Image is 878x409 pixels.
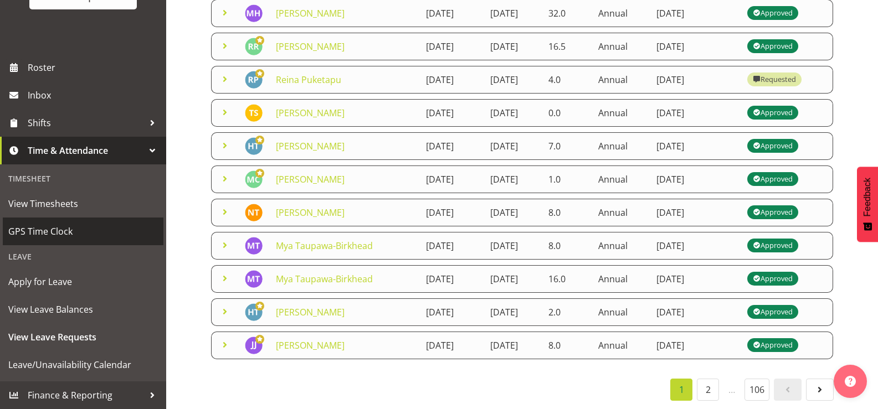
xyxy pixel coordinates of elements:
[419,132,484,160] td: [DATE]
[245,303,263,321] img: helena-tomlin701.jpg
[862,178,872,216] span: Feedback
[245,38,263,55] img: ruth-robertson-taylor722.jpg
[419,165,484,193] td: [DATE]
[542,298,592,326] td: 2.0
[542,232,592,260] td: 8.0
[650,199,741,226] td: [DATE]
[276,339,345,351] a: [PERSON_NAME]
[857,167,878,242] button: Feedback - Show survey
[8,356,158,373] span: Leave/Unavailability Calendar
[419,66,484,94] td: [DATE]
[484,332,541,359] td: [DATE]
[542,33,592,60] td: 16.5
[753,272,793,286] div: Approved
[419,199,484,226] td: [DATE]
[542,132,592,160] td: 7.0
[542,165,592,193] td: 1.0
[3,296,163,323] a: View Leave Balances
[592,332,650,359] td: Annual
[650,66,741,94] td: [DATE]
[8,273,158,290] span: Apply for Leave
[484,99,541,127] td: [DATE]
[484,132,541,160] td: [DATE]
[419,99,484,127] td: [DATE]
[542,332,592,359] td: 8.0
[650,332,741,359] td: [DATE]
[484,199,541,226] td: [DATE]
[484,33,541,60] td: [DATE]
[3,245,163,268] div: Leave
[753,40,793,53] div: Approved
[592,165,650,193] td: Annual
[245,104,263,122] img: tamara-straker11292.jpg
[8,223,158,240] span: GPS Time Clock
[592,199,650,226] td: Annual
[650,232,741,260] td: [DATE]
[484,298,541,326] td: [DATE]
[276,240,373,252] a: Mya Taupawa-Birkhead
[592,232,650,260] td: Annual
[276,140,345,152] a: [PERSON_NAME]
[542,66,592,94] td: 4.0
[753,239,793,252] div: Approved
[753,173,793,186] div: Approved
[245,204,263,221] img: nicole-thomson8388.jpg
[3,323,163,351] a: View Leave Requests
[28,59,161,76] span: Roster
[484,232,541,260] td: [DATE]
[28,87,161,103] span: Inbox
[592,33,650,60] td: Annual
[276,173,345,185] a: [PERSON_NAME]
[3,190,163,218] a: View Timesheets
[592,298,650,326] td: Annual
[484,66,541,94] td: [DATE]
[276,107,345,119] a: [PERSON_NAME]
[650,165,741,193] td: [DATE]
[245,137,263,155] img: helena-tomlin701.jpg
[650,298,741,326] td: [DATE]
[8,301,158,318] span: View Leave Balances
[592,132,650,160] td: Annual
[592,99,650,127] td: Annual
[8,329,158,345] span: View Leave Requests
[28,142,144,159] span: Time & Attendance
[650,33,741,60] td: [DATE]
[245,237,263,255] img: mya-taupawa-birkhead5814.jpg
[697,379,719,401] a: 2
[28,115,144,131] span: Shifts
[419,298,484,326] td: [DATE]
[245,336,263,354] img: janelle-jonkers702.jpg
[276,7,345,19] a: [PERSON_NAME]
[592,265,650,293] td: Annual
[542,199,592,226] td: 8.0
[753,139,793,153] div: Approved
[744,379,769,401] a: 106
[650,265,741,293] td: [DATE]
[419,332,484,359] td: [DATE]
[3,268,163,296] a: Apply for Leave
[753,7,793,20] div: Approved
[276,74,341,86] a: Reina Puketapu
[592,66,650,94] td: Annual
[245,71,263,89] img: reina-puketapu721.jpg
[245,270,263,288] img: mya-taupawa-birkhead5814.jpg
[650,132,741,160] td: [DATE]
[753,106,793,120] div: Approved
[753,73,796,86] div: Requested
[419,232,484,260] td: [DATE]
[276,40,345,53] a: [PERSON_NAME]
[3,351,163,379] a: Leave/Unavailability Calendar
[276,206,345,219] a: [PERSON_NAME]
[542,99,592,127] td: 0.0
[276,273,373,285] a: Mya Taupawa-Birkhead
[276,306,345,318] a: [PERSON_NAME]
[484,265,541,293] td: [DATE]
[3,167,163,190] div: Timesheet
[542,265,592,293] td: 16.0
[8,195,158,212] span: View Timesheets
[484,165,541,193] td: [DATE]
[753,339,793,352] div: Approved
[650,99,741,127] td: [DATE]
[753,306,793,319] div: Approved
[419,33,484,60] td: [DATE]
